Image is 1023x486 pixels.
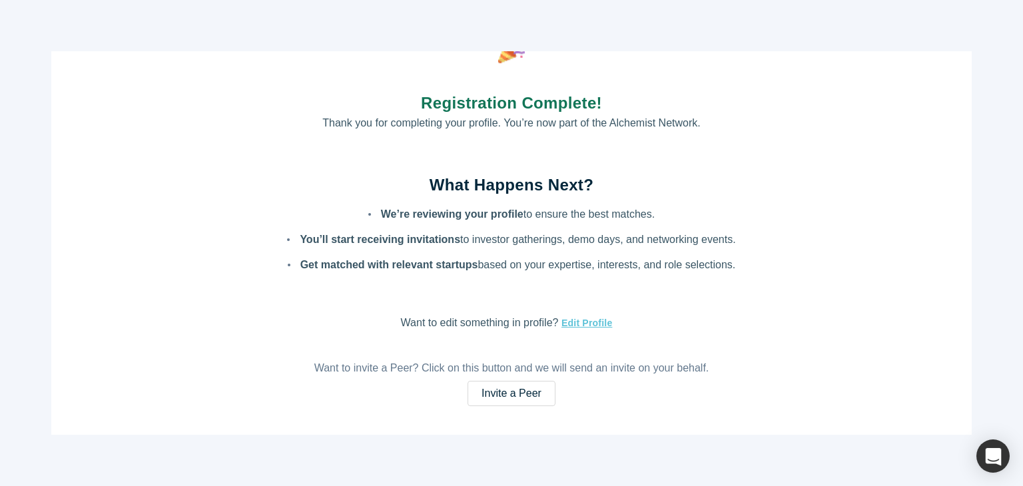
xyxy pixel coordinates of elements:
a: Invite a Peer [468,381,555,406]
p: based on your expertise, interests, and role selections. [300,259,736,270]
button: Edit Profile [558,316,613,331]
p: to investor gatherings, demo days, and networking events. [300,234,735,245]
strong: You’ll start receiving invitations [300,234,460,245]
a: Go to Alchemist website [456,434,568,449]
p: to ensure the best matches. [381,208,655,220]
p: Want to invite a Peer? Click on this button and we will send an invite on your behalf. [314,360,709,376]
h1: Registration Complete! [322,91,700,115]
p: Thank you for completing your profile. You’re now part of the Alchemist Network. [322,115,700,131]
p: Want to edit something in profile? [401,315,623,332]
h2: What Happens Next? [287,173,735,197]
strong: Get matched with relevant startups [300,259,478,270]
strong: We’re reviewing your profile [381,208,523,220]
